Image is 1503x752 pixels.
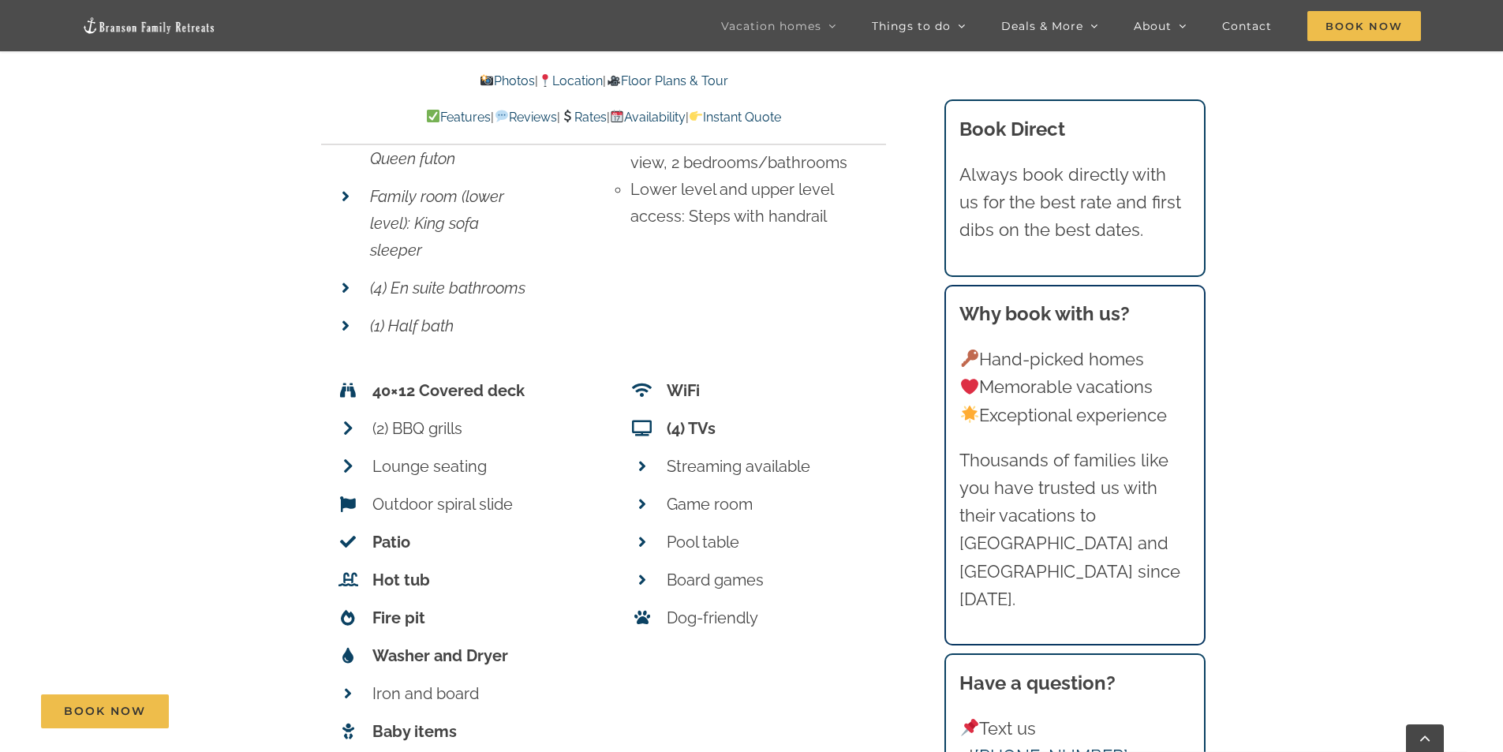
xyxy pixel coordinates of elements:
p: Iron and board [372,680,578,707]
a: Photos [480,73,535,88]
p: | | | | [321,107,886,128]
a: Floor Plans & Tour [606,73,727,88]
img: ✅ [427,110,439,122]
img: Branson Family Retreats Logo [82,17,216,35]
p: Outdoor spiral slide [372,491,578,518]
p: Pool table [667,529,873,556]
a: Book Now [41,694,169,728]
a: Rates [560,110,607,125]
img: 🔑 [961,350,978,367]
span: Vacation homes [721,21,821,32]
strong: Patio [372,533,410,552]
span: Things to do [872,21,951,32]
p: Hand-picked homes Memorable vacations Exceptional experience [959,346,1190,429]
strong: Fire pit [372,608,425,627]
img: 👉 [690,110,702,122]
a: Features [426,110,491,125]
img: 🌟 [961,406,978,423]
a: Reviews [494,110,556,125]
p: Always book directly with us for the best rate and first dibs on the best dates. [959,161,1190,245]
span: Book Now [1307,11,1421,41]
p: Streaming available [667,453,873,480]
strong: Washer and Dryer [372,646,508,665]
p: (2) BBQ grills [372,415,578,442]
p: Dog-friendly [667,604,873,631]
p: | | [321,71,886,92]
img: 📍 [539,74,551,87]
a: Location [538,73,603,88]
h3: Why book with us? [959,300,1190,328]
em: (1) Half bath [370,316,454,335]
img: 📆 [611,110,623,122]
a: Availability [610,110,686,125]
em: Family room (lower level): King sofa sleeper [370,187,504,260]
span: Book Now [64,705,146,718]
strong: 40×12 Covered deck [372,381,525,400]
b: Book Direct [959,118,1065,140]
p: Thousands of families like you have trusted us with their vacations to [GEOGRAPHIC_DATA] and [GEO... [959,447,1190,613]
span: Contact [1222,21,1272,32]
img: ❤️ [961,378,978,395]
strong: Have a question? [959,672,1116,694]
strong: Baby items [372,722,457,741]
img: 💬 [495,110,508,122]
span: About [1134,21,1172,32]
img: 🎥 [608,74,620,87]
img: 💲 [561,110,574,122]
strong: Hot tub [372,571,430,589]
em: (4) En suite bathrooms [370,279,525,297]
li: Lower level and upper level access: Steps with handrail [630,176,886,230]
a: Instant Quote [689,110,781,125]
p: Board games [667,567,873,593]
p: Game room [667,491,873,518]
strong: (4) TVs [667,419,716,438]
p: Lounge seating [372,453,578,480]
strong: WiFi [667,381,700,400]
img: 📸 [480,74,493,87]
span: Deals & More [1001,21,1083,32]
